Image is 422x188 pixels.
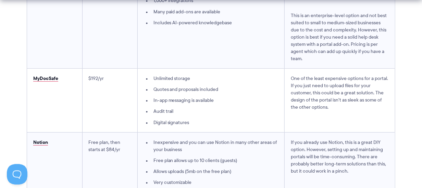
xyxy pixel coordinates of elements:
[33,75,58,82] a: MyDocSafe
[82,68,137,132] td: $192/yr
[33,138,48,146] a: Notion
[144,19,278,26] li: Includes AI-powered knowledgebase
[144,168,278,175] li: Allows uploads (5mb on the free plan)
[144,108,278,115] li: Audit trail
[144,8,278,15] li: Many paid add-ons are available
[144,179,278,186] li: Very customizable
[144,139,278,153] li: Inexpensive and you can use Notion in many other areas of your business
[7,164,27,185] iframe: Toggle Customer Support
[144,86,278,93] li: Quotes and proposals included
[291,12,389,62] p: This is an enterprise-level option and not best suited to small to medium-sized businesses due to...
[144,97,278,104] li: In-app messaging is available
[144,119,278,126] li: Digital signatures
[144,75,278,82] li: Unlimited storage
[285,68,395,132] td: One of the least expensive options for a portal. If you just need to upload files for your custom...
[144,157,278,164] li: Free plan allows up to 10 clients (guests)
